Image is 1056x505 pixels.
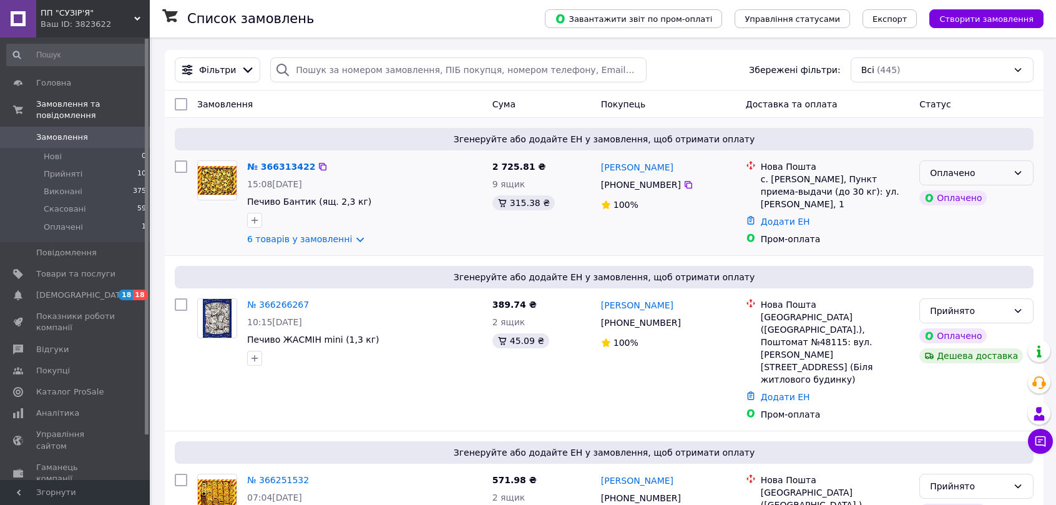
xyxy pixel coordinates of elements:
[735,9,850,28] button: Управління статусами
[601,299,673,311] a: [PERSON_NAME]
[247,335,379,345] a: Печиво ЖАСМІН mini (1,3 кг)
[137,203,146,215] span: 59
[746,99,838,109] span: Доставка та оплата
[614,338,638,348] span: 100%
[180,271,1029,283] span: Згенеруйте або додайте ЕН у замовлення, щоб отримати оплату
[36,429,115,451] span: Управління сайтом
[492,493,526,503] span: 2 ящик
[492,333,549,348] div: 45.09 ₴
[36,247,97,258] span: Повідомлення
[198,166,237,194] img: Фото товару
[44,222,83,233] span: Оплачені
[44,203,86,215] span: Скасовані
[119,290,133,300] span: 18
[861,64,874,76] span: Всі
[919,328,987,343] div: Оплачено
[36,290,129,301] span: [DEMOGRAPHIC_DATA]
[614,200,638,210] span: 100%
[1028,429,1053,454] button: Чат з покупцем
[877,65,901,75] span: (445)
[492,162,546,172] span: 2 725.81 ₴
[599,176,683,194] div: [PHONE_NUMBER]
[247,197,371,207] a: Печиво Бантик (ящ. 2,3 кг)
[36,77,71,89] span: Головна
[36,99,150,121] span: Замовлення та повідомлення
[492,317,526,327] span: 2 ящик
[36,344,69,355] span: Відгуки
[6,44,147,66] input: Пошук
[761,217,810,227] a: Додати ЕН
[492,179,526,189] span: 9 ящик
[41,7,134,19] span: ПП "СУЗІР'Я"
[555,13,712,24] span: Завантажити звіт по пром-оплаті
[761,392,810,402] a: Додати ЕН
[142,151,146,162] span: 0
[41,19,150,30] div: Ваш ID: 3823622
[36,365,70,376] span: Покупці
[761,160,909,173] div: Нова Пошта
[247,162,315,172] a: № 366313422
[247,234,352,244] a: 6 товарів у замовленні
[36,311,115,333] span: Показники роботи компанії
[197,298,237,338] a: Фото товару
[492,99,516,109] span: Cума
[247,493,302,503] span: 07:04[DATE]
[197,160,237,200] a: Фото товару
[247,300,309,310] a: № 366266267
[187,11,314,26] h1: Список замовлень
[180,446,1029,459] span: Згенеруйте або додайте ЕН у замовлення, щоб отримати оплату
[930,304,1008,318] div: Прийнято
[745,14,840,24] span: Управління статусами
[749,64,840,76] span: Збережені фільтри:
[863,9,917,28] button: Експорт
[247,317,302,327] span: 10:15[DATE]
[44,169,82,180] span: Прийняті
[203,299,232,338] img: Фото товару
[601,99,645,109] span: Покупець
[601,161,673,174] a: [PERSON_NAME]
[270,57,647,82] input: Пошук за номером замовлення, ПІБ покупця, номером телефону, Email, номером накладної
[761,298,909,311] div: Нова Пошта
[247,179,302,189] span: 15:08[DATE]
[761,474,909,486] div: Нова Пошта
[930,166,1008,180] div: Оплачено
[917,13,1044,23] a: Створити замовлення
[761,311,909,386] div: [GEOGRAPHIC_DATA] ([GEOGRAPHIC_DATA].), Поштомат №48115: вул. [PERSON_NAME][STREET_ADDRESS] (Біля...
[492,475,537,485] span: 571.98 ₴
[133,290,147,300] span: 18
[601,474,673,487] a: [PERSON_NAME]
[137,169,146,180] span: 10
[761,233,909,245] div: Пром-оплата
[36,462,115,484] span: Гаманець компанії
[180,133,1029,145] span: Згенеруйте або додайте ЕН у замовлення, щоб отримати оплату
[919,190,987,205] div: Оплачено
[142,222,146,233] span: 1
[761,408,909,421] div: Пром-оплата
[247,475,309,485] a: № 366251532
[492,300,537,310] span: 389.74 ₴
[199,64,236,76] span: Фільтри
[492,195,555,210] div: 315.38 ₴
[44,151,62,162] span: Нові
[919,99,951,109] span: Статус
[873,14,907,24] span: Експорт
[197,99,253,109] span: Замовлення
[36,132,88,143] span: Замовлення
[133,186,146,197] span: 375
[36,268,115,280] span: Товари та послуги
[36,386,104,398] span: Каталог ProSale
[36,408,79,419] span: Аналітика
[929,9,1044,28] button: Створити замовлення
[545,9,722,28] button: Завантажити звіт по пром-оплаті
[939,14,1034,24] span: Створити замовлення
[599,314,683,331] div: [PHONE_NUMBER]
[919,348,1023,363] div: Дешева доставка
[761,173,909,210] div: с. [PERSON_NAME], Пункт приема-выдачи (до 30 кг): ул. [PERSON_NAME], 1
[44,186,82,197] span: Виконані
[930,479,1008,493] div: Прийнято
